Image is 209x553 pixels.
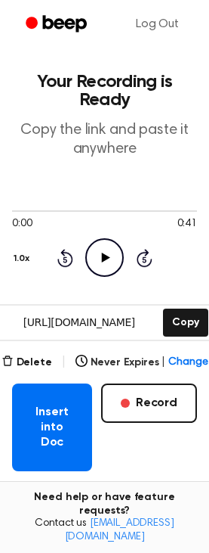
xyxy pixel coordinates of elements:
[15,10,100,39] a: Beep
[2,355,52,371] button: Delete
[177,216,197,232] span: 0:41
[121,6,194,42] a: Log Out
[161,355,165,371] span: |
[12,246,35,272] button: 1.0x
[9,517,200,544] span: Contact us
[163,309,207,337] button: Copy
[61,353,66,371] span: |
[65,518,174,542] a: [EMAIL_ADDRESS][DOMAIN_NAME]
[12,384,92,471] button: Insert into Doc
[101,384,197,423] button: Record
[12,121,197,159] p: Copy the link and paste it anywhere
[75,355,208,371] button: Never Expires|Change
[12,216,32,232] span: 0:00
[12,73,197,109] h1: Your Recording is Ready
[168,355,207,371] span: Change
